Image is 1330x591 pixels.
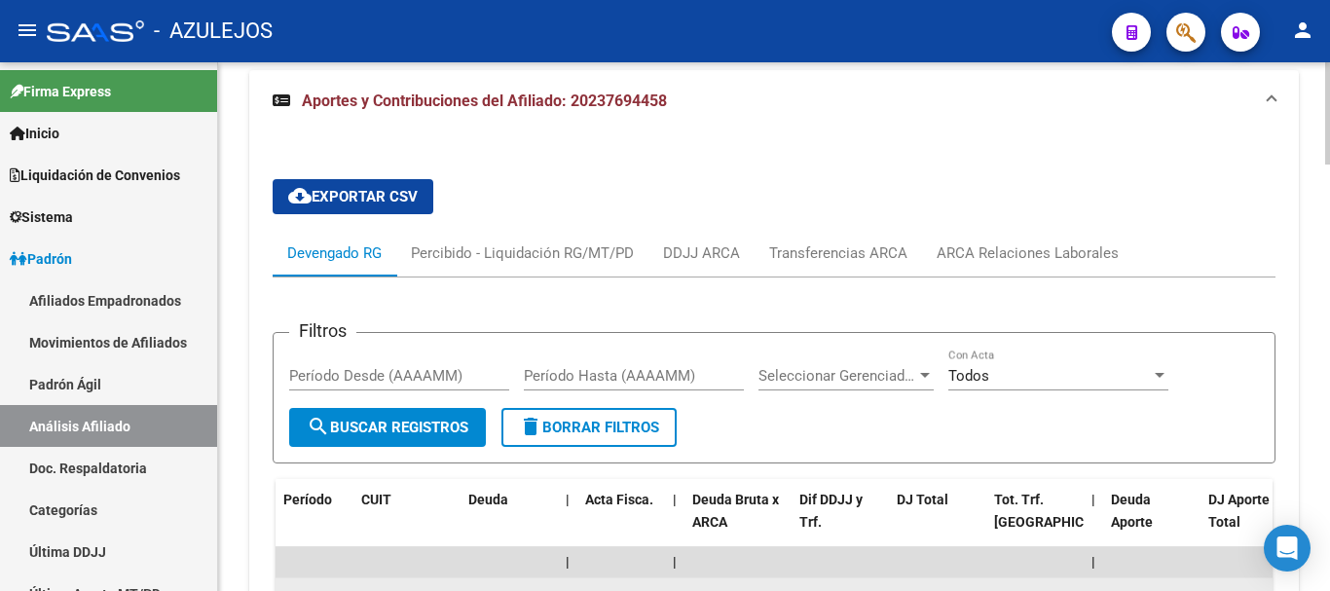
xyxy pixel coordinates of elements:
datatable-header-cell: | [1084,479,1103,565]
button: Borrar Filtros [501,408,677,447]
span: Borrar Filtros [519,419,659,436]
div: Open Intercom Messenger [1264,525,1311,572]
datatable-header-cell: Deuda [461,479,558,565]
span: Padrón [10,248,72,270]
span: CUIT [361,492,391,507]
span: Acta Fisca. [585,492,653,507]
div: ARCA Relaciones Laborales [937,242,1119,264]
button: Buscar Registros [289,408,486,447]
span: Deuda Bruta x ARCA [692,492,779,530]
span: Deuda Aporte [1111,492,1153,530]
datatable-header-cell: Deuda Bruta x ARCA [684,479,792,565]
span: | [1091,554,1095,570]
span: - AZULEJOS [154,10,273,53]
span: Sistema [10,206,73,228]
mat-icon: search [307,415,330,438]
span: DJ Aporte Total [1208,492,1270,530]
span: Firma Express [10,81,111,102]
span: | [1091,492,1095,507]
span: | [566,554,570,570]
datatable-header-cell: DJ Aporte Total [1201,479,1298,565]
datatable-header-cell: Acta Fisca. [577,479,665,565]
span: Inicio [10,123,59,144]
datatable-header-cell: | [558,479,577,565]
div: Percibido - Liquidación RG/MT/PD [411,242,634,264]
span: Liquidación de Convenios [10,165,180,186]
div: DDJJ ARCA [663,242,740,264]
span: | [673,554,677,570]
mat-expansion-panel-header: Aportes y Contribuciones del Afiliado: 20237694458 [249,70,1299,132]
span: | [566,492,570,507]
datatable-header-cell: Deuda Aporte [1103,479,1201,565]
span: Deuda [468,492,508,507]
datatable-header-cell: Dif DDJJ y Trf. [792,479,889,565]
mat-icon: person [1291,18,1314,42]
datatable-header-cell: CUIT [353,479,461,565]
span: Todos [948,367,989,385]
div: Transferencias ARCA [769,242,907,264]
span: Período [283,492,332,507]
datatable-header-cell: Tot. Trf. Bruto [986,479,1084,565]
datatable-header-cell: | [665,479,684,565]
mat-icon: cloud_download [288,184,312,207]
span: | [673,492,677,507]
span: Tot. Trf. [GEOGRAPHIC_DATA] [994,492,1127,530]
span: DJ Total [897,492,948,507]
div: Devengado RG [287,242,382,264]
h3: Filtros [289,317,356,345]
span: Seleccionar Gerenciador [758,367,916,385]
span: Dif DDJJ y Trf. [799,492,863,530]
mat-icon: menu [16,18,39,42]
datatable-header-cell: DJ Total [889,479,986,565]
span: Buscar Registros [307,419,468,436]
datatable-header-cell: Período [276,479,353,565]
button: Exportar CSV [273,179,433,214]
span: Exportar CSV [288,188,418,205]
mat-icon: delete [519,415,542,438]
span: Aportes y Contribuciones del Afiliado: 20237694458 [302,92,667,110]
